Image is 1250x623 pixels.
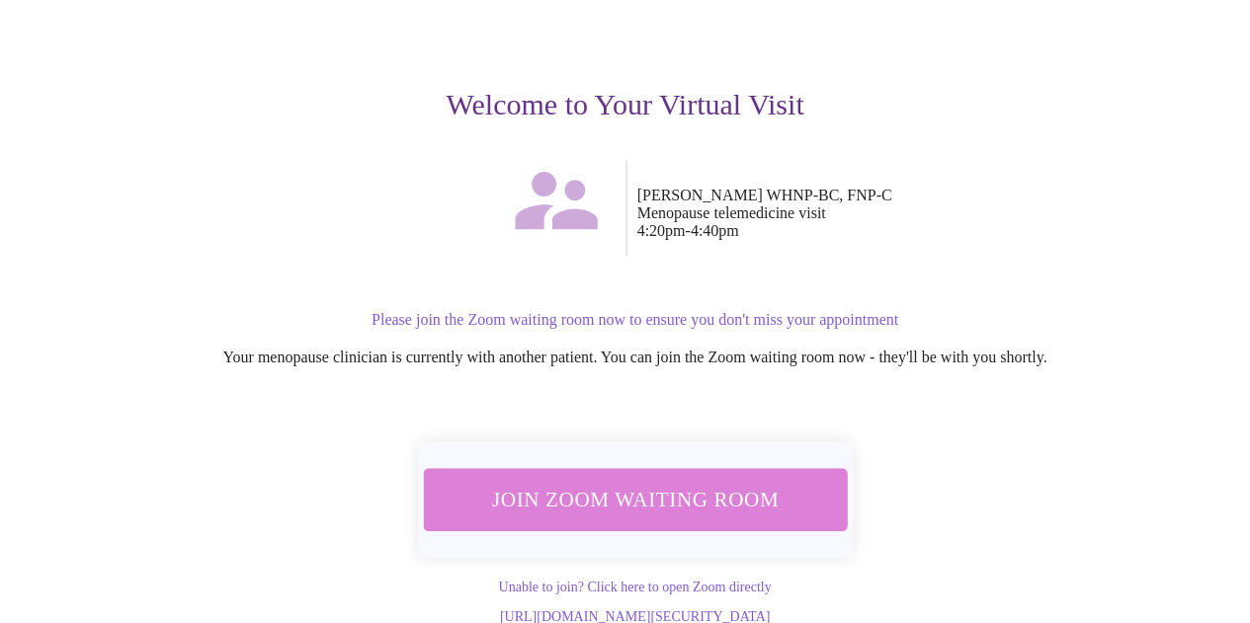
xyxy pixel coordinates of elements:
p: [PERSON_NAME] WHNP-BC, FNP-C Menopause telemedicine visit 4:20pm - 4:40pm [637,187,1219,240]
span: Join Zoom Waiting Room [449,481,820,517]
a: Unable to join? Click here to open Zoom directly [498,580,771,594]
p: Your menopause clinician is currently with another patient. You can join the Zoom waiting room no... [51,349,1218,366]
button: Join Zoom Waiting Room [423,468,847,530]
h3: Welcome to Your Virtual Visit [32,88,1218,121]
p: Please join the Zoom waiting room now to ensure you don't miss your appointment [51,311,1218,329]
